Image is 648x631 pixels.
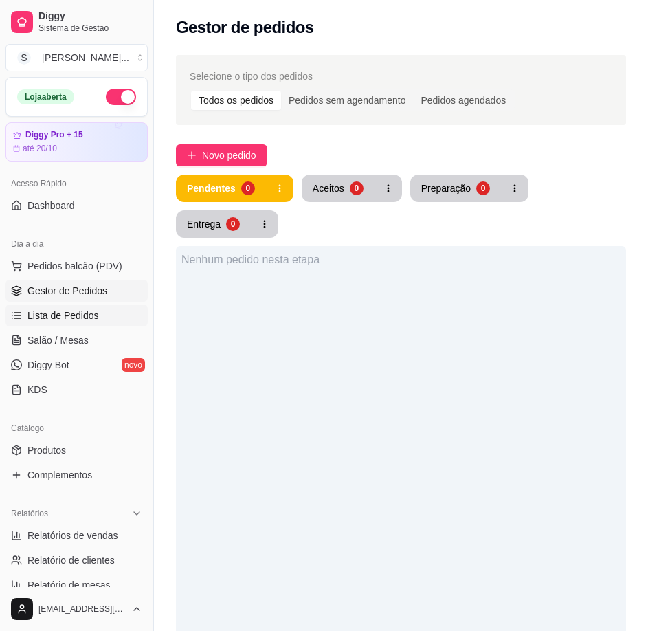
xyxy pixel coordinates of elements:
span: Complementos [27,468,92,482]
span: Novo pedido [202,148,256,163]
a: KDS [5,379,148,401]
span: KDS [27,383,47,397]
span: Relatório de clientes [27,553,115,567]
button: Alterar Status [106,89,136,105]
a: Gestor de Pedidos [5,280,148,302]
a: Complementos [5,464,148,486]
a: Lista de Pedidos [5,305,148,326]
button: Aceitos0 [302,175,375,202]
div: Loja aberta [17,89,74,104]
span: Produtos [27,443,66,457]
button: Select a team [5,44,148,71]
div: 0 [241,181,255,195]
article: até 20/10 [23,143,57,154]
span: [EMAIL_ADDRESS][DOMAIN_NAME] [38,604,126,615]
a: Diggy Pro + 15até 20/10 [5,122,148,162]
span: plus [187,151,197,160]
button: Novo pedido [176,144,267,166]
a: DiggySistema de Gestão [5,5,148,38]
span: Relatórios [11,508,48,519]
div: 0 [350,181,364,195]
div: Pedidos sem agendamento [281,91,413,110]
button: Pendentes0 [176,175,266,202]
div: Aceitos [313,181,344,195]
div: 0 [476,181,490,195]
span: Dashboard [27,199,75,212]
a: Relatório de clientes [5,549,148,571]
button: Pedidos balcão (PDV) [5,255,148,277]
button: Entrega0 [176,210,251,238]
div: Dia a dia [5,233,148,255]
div: Catálogo [5,417,148,439]
span: Salão / Mesas [27,333,89,347]
div: Pedidos agendados [413,91,513,110]
div: Todos os pedidos [191,91,281,110]
span: Diggy [38,10,142,23]
span: Lista de Pedidos [27,309,99,322]
div: [PERSON_NAME] ... [42,51,129,65]
a: Dashboard [5,195,148,217]
span: Relatórios de vendas [27,529,118,542]
a: Relatório de mesas [5,574,148,596]
div: 0 [226,217,240,231]
div: Acesso Rápido [5,173,148,195]
button: [EMAIL_ADDRESS][DOMAIN_NAME] [5,593,148,626]
span: S [17,51,31,65]
article: Diggy Pro + 15 [25,130,83,140]
a: Salão / Mesas [5,329,148,351]
span: Relatório de mesas [27,578,111,592]
div: Preparação [421,181,471,195]
a: Produtos [5,439,148,461]
span: Pedidos balcão (PDV) [27,259,122,273]
span: Diggy Bot [27,358,69,372]
a: Relatórios de vendas [5,524,148,546]
h2: Gestor de pedidos [176,16,314,38]
button: Preparação0 [410,175,501,202]
span: Selecione o tipo dos pedidos [190,69,313,84]
div: Entrega [187,217,221,231]
a: Diggy Botnovo [5,354,148,376]
div: Pendentes [187,181,236,195]
div: Nenhum pedido nesta etapa [181,252,621,268]
span: Sistema de Gestão [38,23,142,34]
span: Gestor de Pedidos [27,284,107,298]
